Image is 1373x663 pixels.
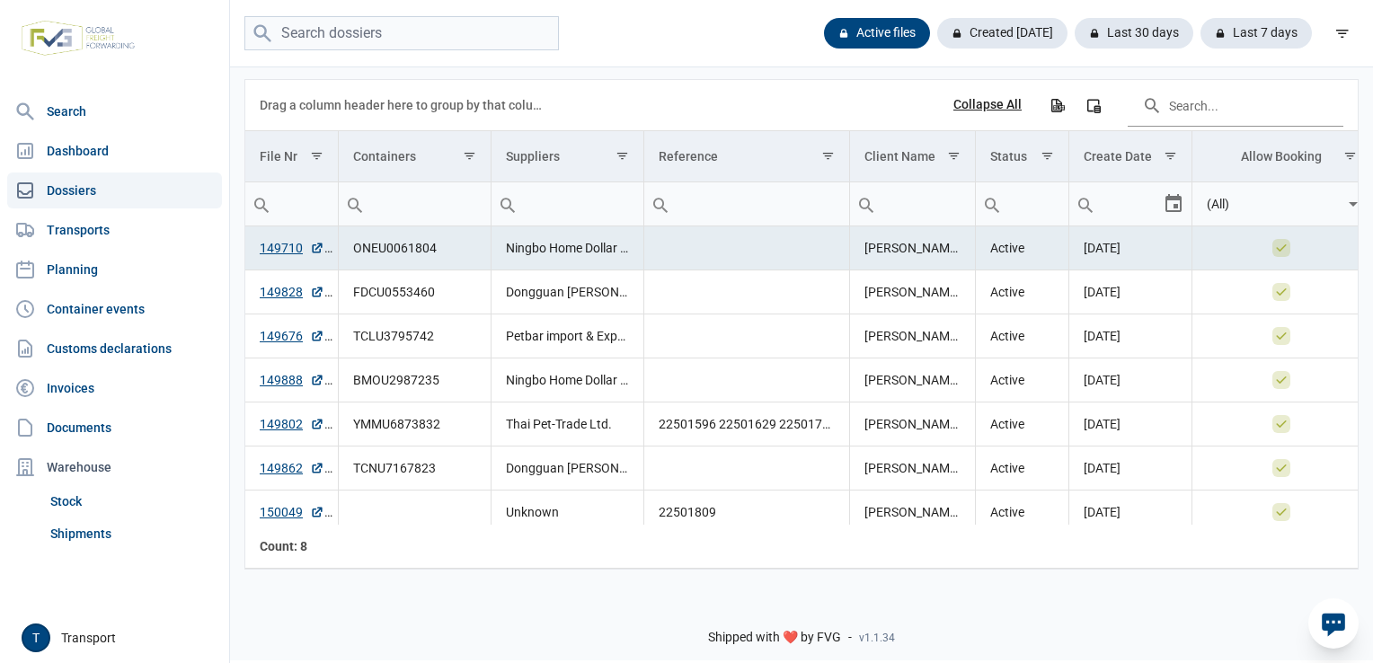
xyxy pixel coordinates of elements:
td: ONEU0061804 [339,226,492,270]
div: Select [1163,182,1184,225]
span: [DATE] [1084,241,1121,255]
div: Transport [22,623,218,652]
span: v1.1.34 [859,631,895,645]
td: Column Containers [339,131,492,182]
div: Containers [353,149,416,164]
td: FDCU0553460 [339,270,492,314]
input: Search in the data grid [1128,84,1343,127]
div: Last 30 days [1075,18,1193,49]
a: Shipments [43,517,222,550]
td: Active [975,402,1068,446]
a: Dashboard [7,133,222,169]
div: Select [1342,182,1364,225]
a: Search [7,93,222,129]
div: filter [1326,17,1359,49]
div: Active files [824,18,930,49]
td: Filter cell [849,182,975,226]
td: 22501809 [644,491,850,535]
div: Allow Booking [1241,149,1322,164]
td: Column File Nr [245,131,339,182]
div: Search box [245,182,278,225]
td: Active [975,226,1068,270]
a: Dossiers [7,172,222,208]
input: Filter cell [245,182,338,225]
td: YMMU6873832 [339,402,492,446]
div: Suppliers [506,149,560,164]
input: Filter cell [1069,182,1163,225]
td: Ningbo Home Dollar Imp. & Exp. Corp. [492,358,644,402]
div: File Nr [260,149,297,164]
td: Ningbo Home Dollar Imp. & Exp. Corp. [492,226,644,270]
a: 149710 [260,239,324,257]
div: Drag a column header here to group by that column [260,91,548,119]
input: Filter cell [492,182,643,225]
input: Filter cell [339,182,491,225]
span: Show filter options for column 'Status' [1041,149,1054,163]
td: [PERSON_NAME] Group NV [849,270,975,314]
td: Unknown [492,491,644,535]
span: Show filter options for column 'Containers' [463,149,476,163]
div: Column Chooser [1077,89,1110,121]
input: Filter cell [850,182,975,225]
span: Show filter options for column 'File Nr' [310,149,323,163]
td: Dongguan [PERSON_NAME] Company Limited [492,446,644,491]
div: Data grid toolbar [260,80,1343,130]
td: Active [975,270,1068,314]
span: Show filter options for column 'Reference' [821,149,835,163]
a: Stock [43,485,222,517]
span: Show filter options for column 'Client Name' [947,149,961,163]
a: Customs declarations [7,331,222,367]
td: Active [975,358,1068,402]
a: Invoices [7,370,222,406]
div: Warehouse [7,449,222,485]
td: Column Status [975,131,1068,182]
div: Search box [339,182,371,225]
div: File Nr Count: 8 [260,537,324,555]
span: [DATE] [1084,505,1121,519]
td: Filter cell [339,182,492,226]
td: Petbar import & Export [492,314,644,358]
div: Search box [644,182,677,225]
td: [PERSON_NAME] Group NV [849,491,975,535]
a: 149888 [260,371,324,389]
td: [PERSON_NAME] Group NV [849,358,975,402]
td: BMOU2987235 [339,358,492,402]
a: Transports [7,212,222,248]
td: Filter cell [644,182,850,226]
span: [DATE] [1084,417,1121,431]
td: TCLU3795742 [339,314,492,358]
td: [PERSON_NAME] Group NV [849,446,975,491]
span: [DATE] [1084,373,1121,387]
span: [DATE] [1084,461,1121,475]
span: [DATE] [1084,329,1121,343]
div: Search box [976,182,1008,225]
div: Reference [659,149,718,164]
input: Search dossiers [244,16,559,51]
a: 149802 [260,415,324,433]
span: [DATE] [1084,285,1121,299]
div: Created [DATE] [937,18,1067,49]
button: T [22,623,50,652]
td: [PERSON_NAME] Group NV [849,402,975,446]
td: Filter cell [1191,182,1371,226]
td: Filter cell [245,182,339,226]
td: [PERSON_NAME] Group NV [849,314,975,358]
a: Planning [7,252,222,287]
div: Create Date [1084,149,1152,164]
div: Last 7 days [1200,18,1312,49]
td: Filter cell [492,182,644,226]
td: [PERSON_NAME] Group NV [849,226,975,270]
div: Search box [1069,182,1102,225]
div: Export all data to Excel [1041,89,1073,121]
a: 149828 [260,283,324,301]
td: Column Create Date [1068,131,1191,182]
span: Show filter options for column 'Allow Booking' [1343,149,1357,163]
span: - [848,630,852,646]
td: 22501596 22501629 22501723 [644,402,850,446]
td: Column Suppliers [492,131,644,182]
td: Column Reference [644,131,850,182]
a: Container events [7,291,222,327]
img: FVG - Global freight forwarding [14,13,142,63]
td: Active [975,446,1068,491]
